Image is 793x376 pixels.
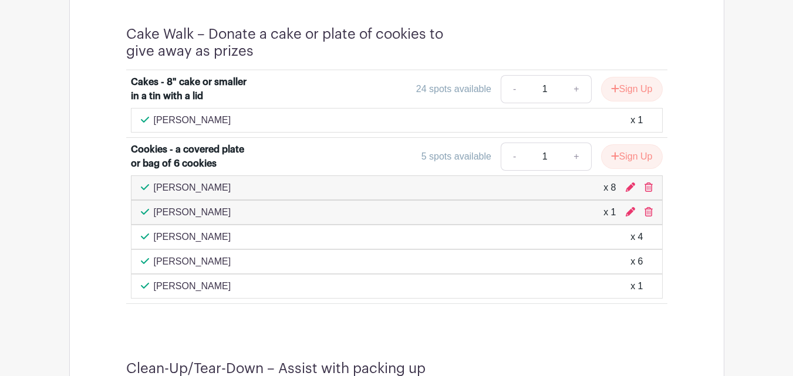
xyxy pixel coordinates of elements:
a: + [562,75,591,103]
button: Sign Up [601,144,663,169]
h4: Cake Walk – Donate a cake or plate of cookies to give away as prizes [126,26,449,60]
p: [PERSON_NAME] [154,181,231,195]
div: x 8 [603,181,616,195]
div: x 6 [630,255,643,269]
a: - [501,143,528,171]
p: [PERSON_NAME] [154,255,231,269]
p: [PERSON_NAME] [154,230,231,244]
p: [PERSON_NAME] [154,205,231,219]
p: [PERSON_NAME] [154,279,231,293]
p: [PERSON_NAME] [154,113,231,127]
div: x 4 [630,230,643,244]
a: + [562,143,591,171]
div: x 1 [630,279,643,293]
a: - [501,75,528,103]
div: Cookies - a covered plate or bag of 6 cookies [131,143,250,171]
div: 24 spots available [416,82,491,96]
div: x 1 [603,205,616,219]
button: Sign Up [601,77,663,101]
div: Cakes - 8" cake or smaller in a tin with a lid [131,75,250,103]
div: x 1 [630,113,643,127]
div: 5 spots available [421,150,491,164]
